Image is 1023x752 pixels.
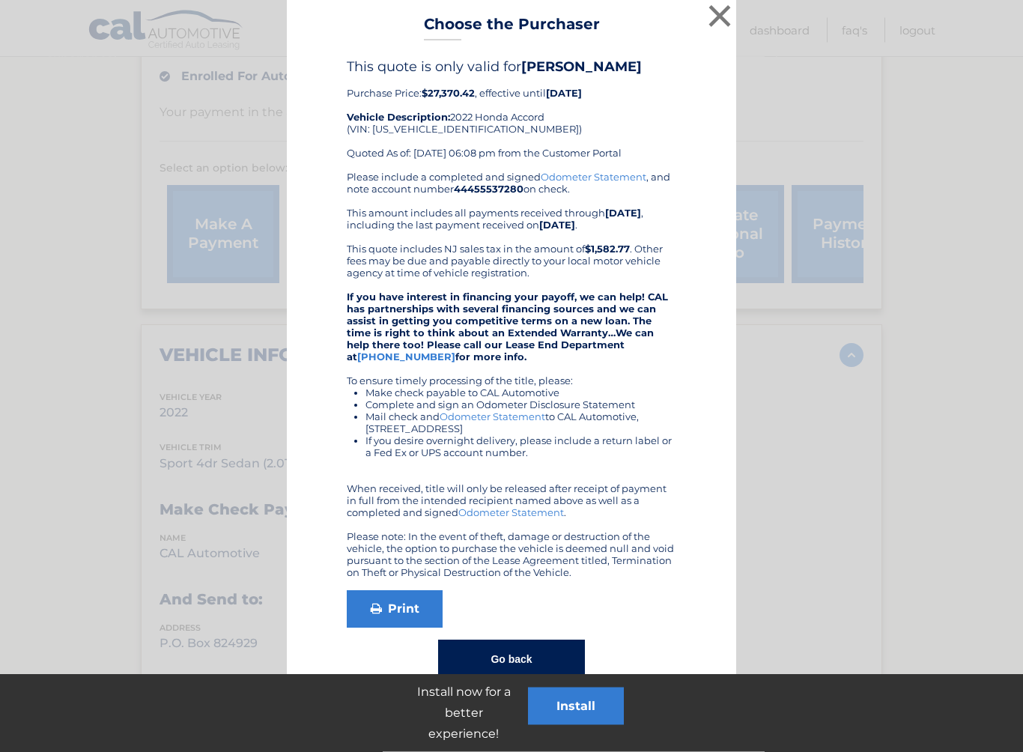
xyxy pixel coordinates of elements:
[365,435,676,459] li: If you desire overnight delivery, please include a return label or a Fed Ex or UPS account number.
[605,207,641,219] b: [DATE]
[347,291,668,363] strong: If you have interest in financing your payoff, we can help! CAL has partnerships with several fin...
[521,59,642,76] b: [PERSON_NAME]
[458,507,564,519] a: Odometer Statement
[541,172,646,184] a: Odometer Statement
[546,88,582,100] b: [DATE]
[424,16,600,42] h3: Choose the Purchaser
[539,219,575,231] b: [DATE]
[347,591,443,628] a: Print
[357,351,455,363] a: [PHONE_NUMBER]
[454,184,523,195] b: 44455537280
[528,688,624,725] button: Install
[347,172,676,579] div: Please include a completed and signed , and note account number on check. This amount includes al...
[438,640,584,679] button: Go back
[399,682,528,745] p: Install now for a better experience!
[705,1,735,31] button: ×
[365,411,676,435] li: Mail check and to CAL Automotive, [STREET_ADDRESS]
[347,59,676,172] div: Purchase Price: , effective until 2022 Honda Accord (VIN: [US_VEHICLE_IDENTIFICATION_NUMBER]) Quo...
[365,387,676,399] li: Make check payable to CAL Automotive
[585,243,630,255] b: $1,582.77
[347,112,450,124] strong: Vehicle Description:
[347,59,676,76] h4: This quote is only valid for
[365,399,676,411] li: Complete and sign an Odometer Disclosure Statement
[440,411,545,423] a: Odometer Statement
[422,88,475,100] b: $27,370.42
